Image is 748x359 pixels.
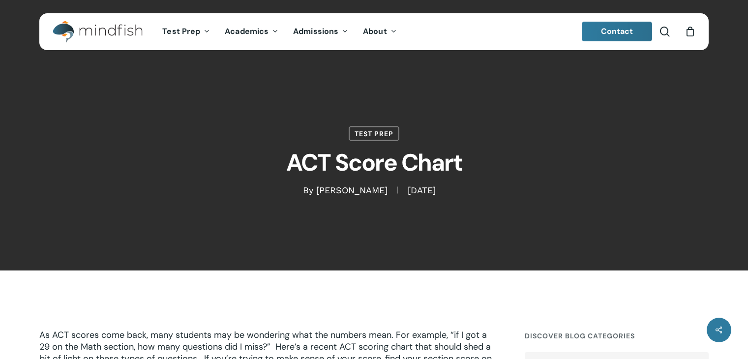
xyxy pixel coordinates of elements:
[363,26,387,36] span: About
[397,187,446,194] span: [DATE]
[286,28,356,36] a: Admissions
[162,26,200,36] span: Test Prep
[685,26,695,37] a: Cart
[582,22,653,41] a: Contact
[155,13,404,50] nav: Main Menu
[217,28,286,36] a: Academics
[39,13,709,50] header: Main Menu
[601,26,633,36] span: Contact
[225,26,269,36] span: Academics
[525,327,709,345] h4: Discover Blog Categories
[303,187,313,194] span: By
[128,141,620,184] h1: ACT Score Chart
[155,28,217,36] a: Test Prep
[356,28,404,36] a: About
[349,126,399,141] a: Test Prep
[316,185,388,195] a: [PERSON_NAME]
[293,26,338,36] span: Admissions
